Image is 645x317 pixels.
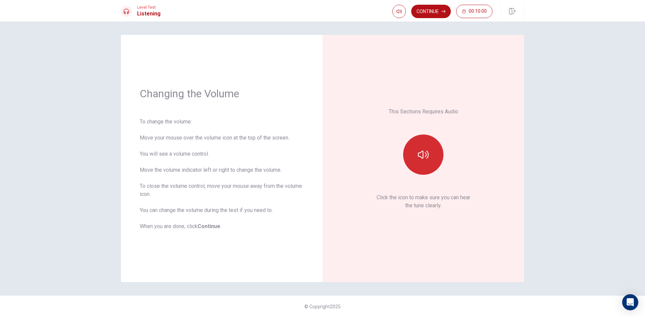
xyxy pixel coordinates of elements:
[469,9,487,14] span: 00:10:00
[137,10,161,18] h1: Listening
[137,5,161,10] span: Level Test
[198,223,220,229] b: Continue
[140,118,304,230] div: To change the volume: Move your mouse over the volume icon at the top of the screen. You will see...
[304,304,341,309] span: © Copyright 2025
[622,294,638,310] div: Open Intercom Messenger
[411,5,451,18] button: Continue
[377,194,470,210] p: Click the icon to make sure you can hear the tune clearly.
[389,108,458,116] p: This Sections Requires Audio
[140,87,304,100] h1: Changing the Volume
[456,5,492,18] button: 00:10:00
